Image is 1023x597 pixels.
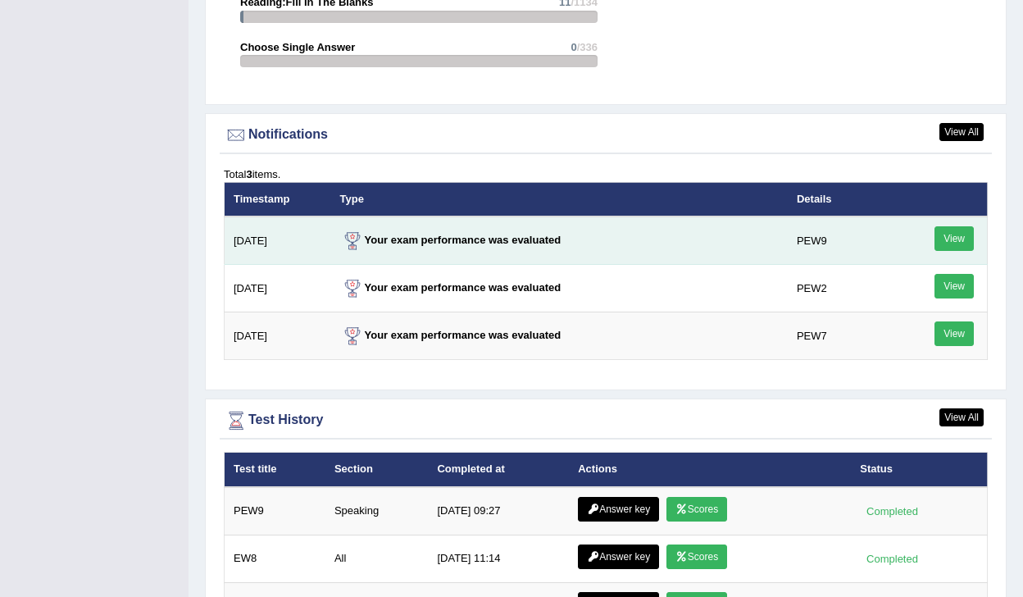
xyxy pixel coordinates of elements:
th: Status [851,453,987,487]
div: Test History [224,408,988,433]
span: /336 [577,41,598,53]
div: Completed [860,550,924,567]
b: 3 [246,168,252,180]
td: PEW9 [788,216,889,265]
td: EW8 [225,535,325,582]
th: Completed at [428,453,569,487]
td: [DATE] [225,312,331,360]
td: Speaking [325,487,428,535]
a: Answer key [578,497,659,522]
strong: Choose Single Answer [240,41,355,53]
a: View All [939,408,984,426]
div: Completed [860,503,924,520]
td: PEW7 [788,312,889,360]
span: 0 [571,41,576,53]
div: Total items. [224,166,988,182]
th: Test title [225,453,325,487]
strong: Your exam performance was evaluated [340,281,562,294]
div: Notifications [224,123,988,148]
a: View [934,321,974,346]
td: PEW2 [788,265,889,312]
td: [DATE] [225,216,331,265]
a: View [934,274,974,298]
a: View All [939,123,984,141]
strong: Your exam performance was evaluated [340,329,562,341]
a: Scores [666,545,727,569]
th: Section [325,453,428,487]
a: Answer key [578,545,659,569]
th: Details [788,182,889,216]
td: PEW9 [225,487,325,535]
td: [DATE] 09:27 [428,487,569,535]
a: View [934,226,974,251]
strong: Your exam performance was evaluated [340,234,562,246]
td: [DATE] [225,265,331,312]
td: All [325,535,428,582]
th: Type [331,182,788,216]
a: Scores [666,497,727,522]
th: Timestamp [225,182,331,216]
td: [DATE] 11:14 [428,535,569,582]
th: Actions [569,453,851,487]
